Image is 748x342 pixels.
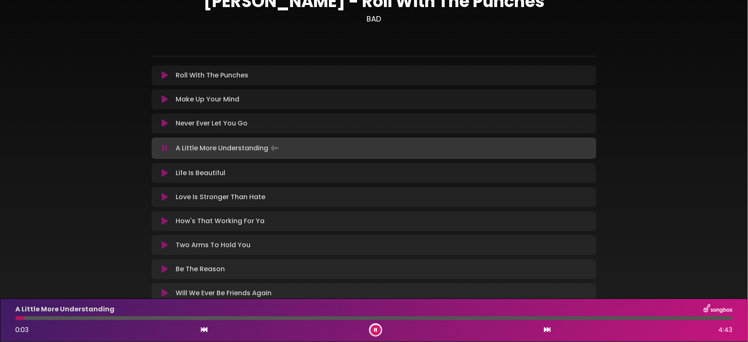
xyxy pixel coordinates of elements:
[176,70,249,80] p: Roll With The Punches
[176,216,265,226] p: How's That Working For Ya
[152,14,596,24] h3: BAD
[176,168,226,178] p: Life Is Beautiful
[176,94,240,104] p: Make Up Your Mind
[704,304,733,315] img: songbox-logo-white.png
[15,304,114,314] p: A Little More Understanding
[269,142,280,154] img: waveform4.gif
[176,142,280,154] p: A Little More Understanding
[176,264,225,274] p: Be The Reason
[176,192,266,202] p: Love Is Stronger Than Hate
[15,325,29,335] span: 0:03
[176,118,248,128] p: Never Ever Let You Go
[176,288,272,298] p: Will We Ever Be Friends Again
[176,240,251,250] p: Two Arms To Hold You
[719,325,733,335] span: 4:43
